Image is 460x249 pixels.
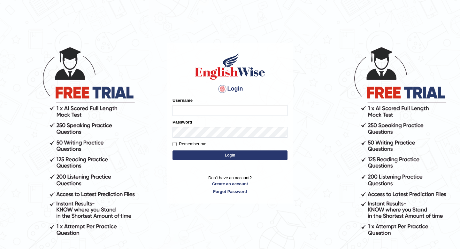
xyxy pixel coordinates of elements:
input: Remember me [172,142,177,146]
label: Username [172,97,193,103]
a: Create an account [172,181,287,187]
button: Login [172,150,287,160]
label: Remember me [172,141,206,147]
a: Forgot Password [172,189,287,195]
p: Don't have an account? [172,175,287,195]
label: Password [172,119,192,125]
h4: Login [172,84,287,94]
img: Logo of English Wise sign in for intelligent practice with AI [194,52,266,81]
